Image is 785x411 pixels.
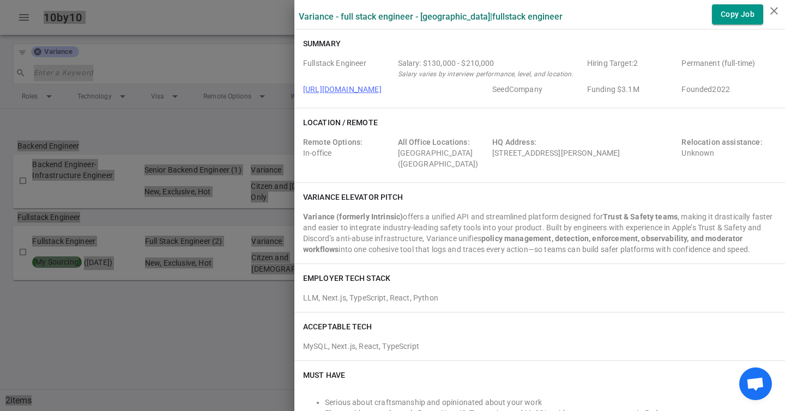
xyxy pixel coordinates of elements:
[303,138,363,146] span: Remote Options:
[492,138,536,146] span: HQ Address:
[303,370,345,381] h6: Must Have
[681,137,772,169] div: Unknown
[303,211,776,255] div: offers a unified API and streamlined platform designed for , making it drastically faster and eas...
[303,85,382,94] a: [URL][DOMAIN_NAME]
[303,137,394,169] div: In-office
[587,84,678,95] span: Employer Founding
[681,58,772,79] span: Job Type
[398,138,470,146] span: All Office Locations:
[303,273,390,284] h6: EMPLOYER TECH STACK
[303,192,403,203] h6: Variance elevator pitch
[303,234,743,254] strong: policy management, detection, enforcement, observability, and moderator workflows
[303,84,488,95] span: Company URL
[768,4,781,17] i: close
[303,58,394,79] span: Roles
[603,212,678,221] strong: Trust & Safety teams
[303,212,403,221] strong: Variance (formerly Intrinsic)
[299,11,563,22] label: Variance - Full Stack Engineer - [GEOGRAPHIC_DATA] | Fullstack Engineer
[492,137,677,169] div: [STREET_ADDRESS][PERSON_NAME]
[587,58,678,79] span: Hiring Target
[398,58,583,69] div: Salary Range
[303,336,776,352] div: MySQL, Next.js, React, TypeScript
[398,137,488,169] div: [GEOGRAPHIC_DATA] ([GEOGRAPHIC_DATA])
[739,367,772,400] div: Open chat
[492,84,583,95] span: Employer Stage e.g. Series A
[712,4,763,24] button: Copy Job
[325,397,776,408] li: Serious about craftsmanship and opinionated about your work
[398,70,573,78] i: Salary varies by interview performance, level, and location.
[681,138,762,146] span: Relocation assistance:
[303,38,341,49] h6: Summary
[303,321,372,332] h6: ACCEPTABLE TECH
[681,84,772,95] span: Employer Founded
[303,293,438,302] span: LLM, Next.js, TypeScript, React, Python
[303,117,378,128] h6: Location / Remote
